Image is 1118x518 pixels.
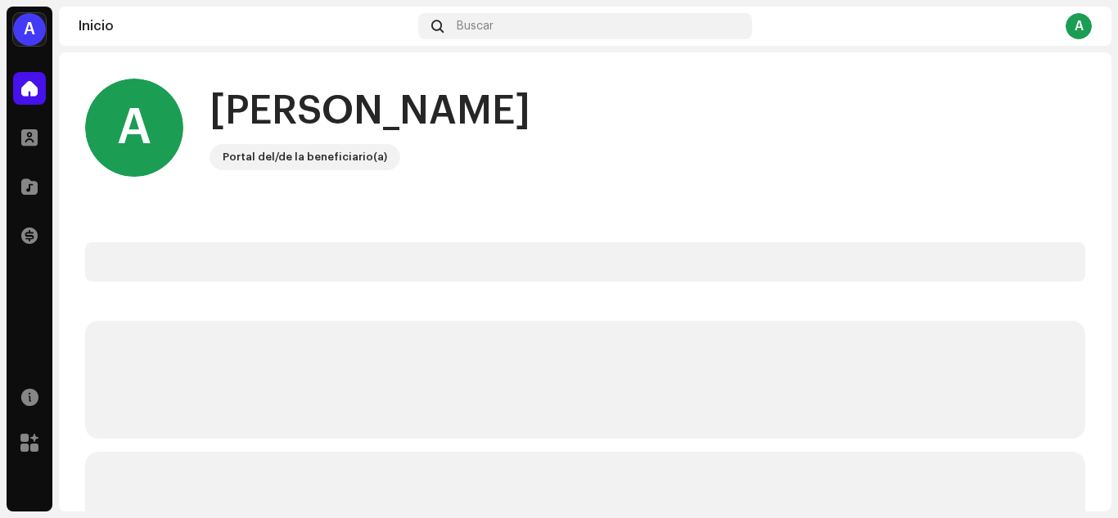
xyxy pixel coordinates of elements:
[13,13,46,46] div: A
[79,20,412,33] div: Inicio
[85,79,183,177] div: A
[1066,13,1092,39] div: A
[457,20,494,33] span: Buscar
[210,85,530,137] div: [PERSON_NAME]
[223,147,387,167] div: Portal del/de la beneficiario(a)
